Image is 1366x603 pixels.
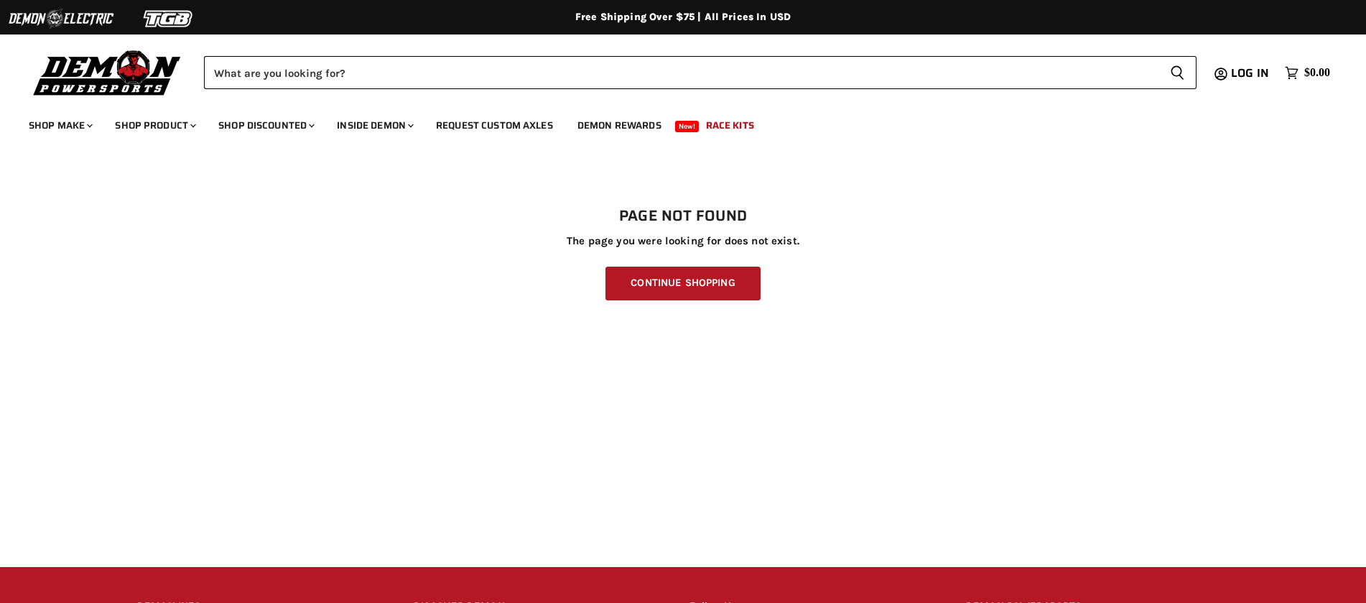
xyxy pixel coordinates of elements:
[137,235,1229,247] p: The page you were looking for does not exist.
[695,111,765,140] a: Race Kits
[425,111,564,140] a: Request Custom Axles
[104,111,205,140] a: Shop Product
[208,111,323,140] a: Shop Discounted
[1231,64,1269,82] span: Log in
[1225,67,1278,80] a: Log in
[605,267,760,300] a: Continue Shopping
[204,56,1197,89] form: Product
[115,5,223,32] img: TGB Logo 2
[675,121,700,132] span: New!
[204,56,1158,89] input: Search
[1304,66,1330,80] span: $0.00
[29,47,186,98] img: Demon Powersports
[1158,56,1197,89] button: Search
[326,111,422,140] a: Inside Demon
[108,11,1258,24] div: Free Shipping Over $75 | All Prices In USD
[18,105,1326,140] ul: Main menu
[18,111,101,140] a: Shop Make
[7,5,115,32] img: Demon Electric Logo 2
[1278,63,1337,83] a: $0.00
[137,208,1229,225] h1: Page not found
[567,111,672,140] a: Demon Rewards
